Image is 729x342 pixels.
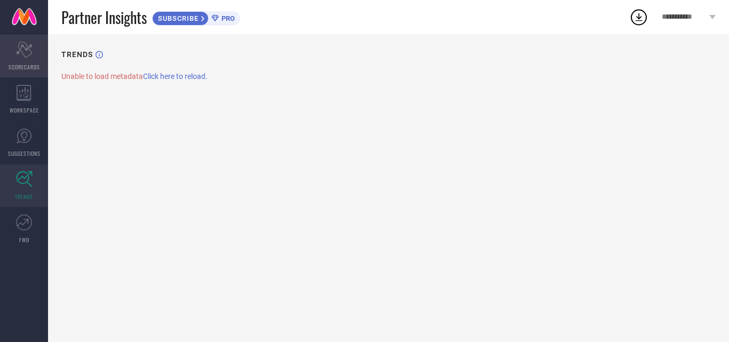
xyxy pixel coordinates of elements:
[629,7,648,27] div: Open download list
[152,9,240,26] a: SUBSCRIBEPRO
[10,106,39,114] span: WORKSPACE
[153,14,201,22] span: SUBSCRIBE
[8,149,41,157] span: SUGGESTIONS
[61,72,716,81] div: Unable to load metadata
[61,50,93,59] h1: TRENDS
[9,63,40,71] span: SCORECARDS
[15,193,33,201] span: TRENDS
[143,72,208,81] span: Click here to reload.
[219,14,235,22] span: PRO
[61,6,147,28] span: Partner Insights
[19,236,29,244] span: FWD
